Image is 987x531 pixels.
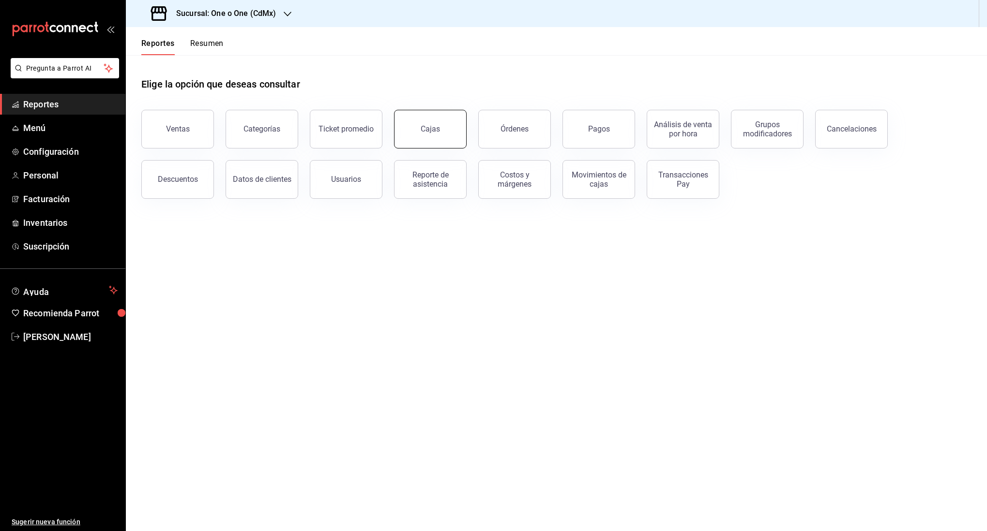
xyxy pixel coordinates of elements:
button: Transacciones Pay [647,160,719,199]
span: [PERSON_NAME] [23,330,118,343]
button: Cajas [394,110,467,148]
div: Costos y márgenes [485,170,545,189]
span: Recomienda Parrot [23,307,118,320]
span: Reportes [23,98,118,111]
span: Suscripción [23,240,118,253]
div: navigation tabs [141,39,224,55]
button: Usuarios [310,160,382,199]
button: Resumen [190,39,224,55]
button: Ventas [141,110,214,148]
div: Ticket promedio [319,124,374,133]
span: Ayuda [23,284,105,296]
div: Categorías [243,124,280,133]
button: Órdenes [478,110,551,148]
div: Pagos [588,124,610,133]
div: Análisis de venta por hora [653,120,713,138]
button: Descuentos [141,160,214,199]
button: Categorías [226,110,298,148]
span: Configuración [23,145,118,158]
span: Sugerir nueva función [12,517,118,527]
span: Pregunta a Parrot AI [26,63,104,74]
div: Movimientos de cajas [569,170,629,189]
h1: Elige la opción que deseas consultar [141,77,300,91]
button: Pregunta a Parrot AI [11,58,119,78]
h3: Sucursal: One o One (CdMx) [168,8,276,19]
div: Cajas [421,124,440,133]
button: Datos de clientes [226,160,298,199]
div: Órdenes [501,124,529,133]
span: Personal [23,169,118,182]
div: Descuentos [158,175,198,184]
div: Grupos modificadores [737,120,797,138]
a: Pregunta a Parrot AI [7,70,119,80]
span: Facturación [23,192,118,206]
div: Reporte de asistencia [400,170,460,189]
button: Reportes [141,39,175,55]
button: Reporte de asistencia [394,160,467,199]
span: Menú [23,121,118,134]
button: Pagos [562,110,635,148]
div: Usuarios [331,175,361,184]
button: Ticket promedio [310,110,382,148]
button: Movimientos de cajas [562,160,635,199]
div: Datos de clientes [233,175,291,184]
button: open_drawer_menu [106,25,114,33]
button: Costos y márgenes [478,160,551,199]
div: Ventas [166,124,190,133]
button: Grupos modificadores [731,110,804,148]
button: Cancelaciones [815,110,888,148]
div: Transacciones Pay [653,170,713,189]
button: Análisis de venta por hora [647,110,719,148]
div: Cancelaciones [827,124,877,133]
span: Inventarios [23,216,118,229]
